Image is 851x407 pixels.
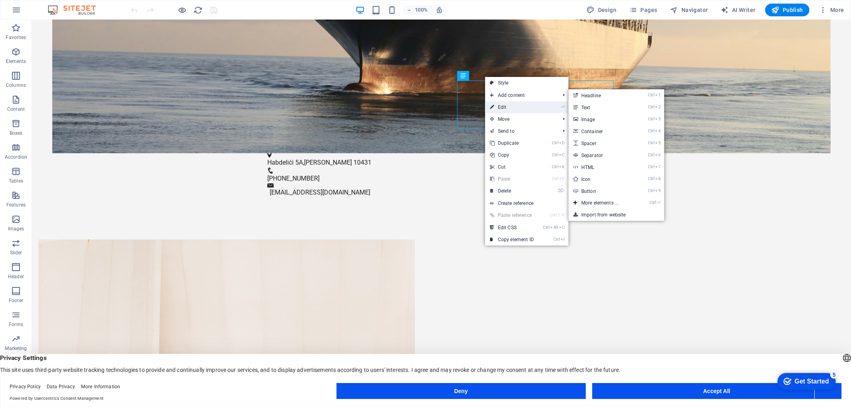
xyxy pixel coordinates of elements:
[9,178,23,184] p: Tables
[569,101,634,113] a: Ctrl2Text
[485,161,539,173] a: CtrlXCut
[6,82,26,88] p: Columns
[485,209,539,221] a: Ctrl⇧VPaste reference
[648,104,655,110] i: Ctrl
[718,4,759,16] button: AI Writer
[656,104,661,110] i: 2
[552,140,558,145] i: Ctrl
[667,4,711,16] button: Navigator
[235,155,288,162] span: [PHONE_NUMBER]
[569,89,634,101] a: Ctrl1Headline
[559,225,565,230] i: C
[721,6,756,14] span: AI Writer
[24,9,58,16] div: Get Started
[5,345,27,352] p: Marketing
[648,188,655,193] i: Ctrl
[584,4,620,16] div: Design (Ctrl+Alt+Y)
[543,225,550,230] i: Ctrl
[558,212,561,218] i: ⇧
[562,212,565,218] i: V
[656,140,661,145] i: 5
[553,237,560,242] i: Ctrl
[8,273,24,280] p: Header
[485,77,569,89] a: Style
[569,209,664,221] a: Import from website
[8,226,24,232] p: Images
[626,4,660,16] button: Pages
[559,176,565,181] i: V
[587,6,617,14] span: Design
[178,5,187,15] button: Click here to leave preview mode and continue editing
[46,5,106,15] img: Editor Logo
[9,297,23,304] p: Footer
[485,173,539,185] a: CtrlVPaste
[648,164,655,169] i: Ctrl
[559,164,565,169] i: X
[648,128,655,134] i: Ctrl
[415,5,428,15] h6: 100%
[772,6,803,14] span: Publish
[485,101,539,113] a: ⏎Edit
[569,137,634,149] a: Ctrl5Spacer
[552,176,558,181] i: Ctrl
[235,139,271,146] span: Habdelići 5A
[569,161,634,173] a: Ctrl7HTML
[656,176,661,181] i: 8
[436,6,443,14] i: On resize automatically adjust zoom level to fit chosen device.
[6,4,65,21] div: Get Started 5 items remaining, 0% complete
[648,140,655,145] i: Ctrl
[819,6,844,14] span: More
[552,164,558,169] i: Ctrl
[235,138,577,147] p: ,
[485,222,539,234] a: CtrlAltCEdit CSS
[485,197,569,209] a: Create reference
[648,152,655,157] i: Ctrl
[238,169,338,176] a: [EMAIL_ADDRESS][DOMAIN_NAME]
[5,154,27,160] p: Accordion
[6,337,383,393] div: Drop content here
[9,321,23,328] p: Forms
[657,200,660,205] i: ⏎
[485,125,557,137] a: Send to
[485,113,557,125] span: Move
[629,6,657,14] span: Pages
[322,139,340,146] span: 10431
[10,130,23,136] p: Boxes
[485,234,539,246] a: CtrlICopy element ID
[656,164,661,169] i: 7
[648,92,655,98] i: Ctrl
[7,106,25,112] p: Content
[656,116,661,122] i: 3
[403,5,431,15] button: 100%
[272,139,320,146] span: [PERSON_NAME]
[670,6,708,14] span: Navigator
[656,152,661,157] i: 6
[584,4,620,16] button: Design
[648,176,655,181] i: Ctrl
[550,225,558,230] i: Alt
[485,149,539,161] a: CtrlCCopy
[193,5,203,15] button: reload
[10,250,22,256] p: Slider
[656,128,661,134] i: 4
[6,34,26,41] p: Favorites
[656,92,661,98] i: 1
[569,113,634,125] a: Ctrl3Image
[650,200,656,205] i: Ctrl
[6,58,26,65] p: Elements
[569,197,634,209] a: Ctrl⏎More elements ...
[152,372,191,383] span: Add elements
[569,125,634,137] a: Ctrl4Container
[559,152,565,157] i: C
[558,188,565,193] i: ⌦
[194,372,238,383] span: Paste clipboard
[59,2,67,10] div: 5
[194,6,203,15] i: Reload page
[569,149,634,161] a: Ctrl6Separator
[6,202,26,208] p: Features
[765,4,810,16] button: Publish
[559,140,565,145] i: D
[569,173,634,185] a: Ctrl8Icon
[485,89,557,101] span: Add content
[551,212,557,218] i: Ctrl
